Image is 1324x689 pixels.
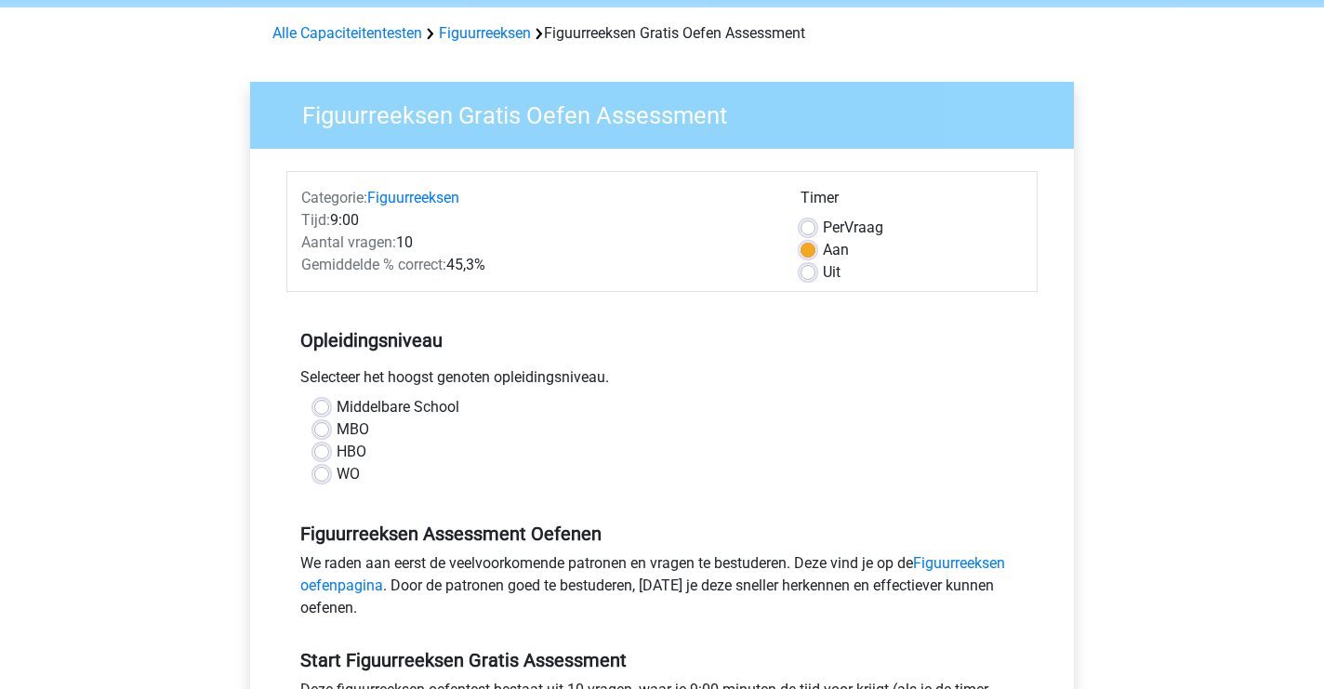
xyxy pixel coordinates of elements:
span: Categorie: [301,189,367,206]
div: 45,3% [287,254,787,276]
label: Vraag [823,217,883,239]
div: Selecteer het hoogst genoten opleidingsniveau. [286,366,1038,396]
a: Figuurreeksen [367,189,459,206]
div: Timer [801,187,1023,217]
h5: Opleidingsniveau [300,322,1024,359]
label: HBO [337,441,366,463]
span: Gemiddelde % correct: [301,256,446,273]
span: Per [823,219,844,236]
span: Tijd: [301,211,330,229]
div: Figuurreeksen Gratis Oefen Assessment [265,22,1059,45]
label: Middelbare School [337,396,459,418]
h3: Figuurreeksen Gratis Oefen Assessment [280,94,1060,130]
div: 10 [287,232,787,254]
div: 9:00 [287,209,787,232]
a: Alle Capaciteitentesten [272,24,422,42]
label: Aan [823,239,849,261]
a: Figuurreeksen [439,24,531,42]
label: MBO [337,418,369,441]
h5: Figuurreeksen Assessment Oefenen [300,523,1024,545]
label: WO [337,463,360,485]
span: Aantal vragen: [301,233,396,251]
div: We raden aan eerst de veelvoorkomende patronen en vragen te bestuderen. Deze vind je op de . Door... [286,552,1038,627]
label: Uit [823,261,841,284]
h5: Start Figuurreeksen Gratis Assessment [300,649,1024,671]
